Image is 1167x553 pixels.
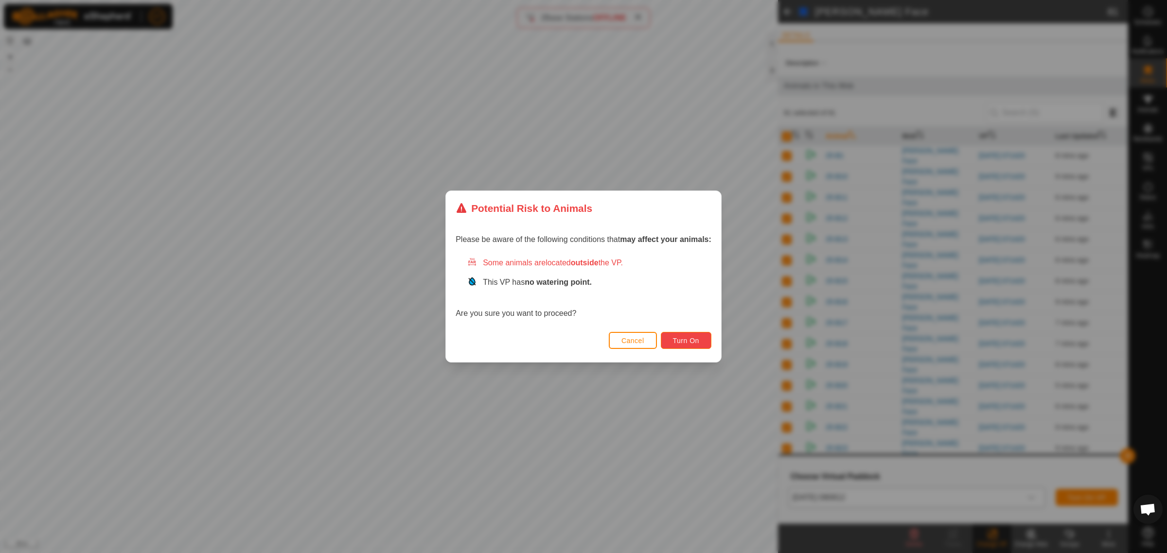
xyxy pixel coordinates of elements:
[673,337,699,345] span: Turn On
[546,259,623,267] span: located the VP.
[571,259,599,267] strong: outside
[621,337,644,345] span: Cancel
[467,257,711,269] div: Some animals are
[456,201,592,216] div: Potential Risk to Animals
[456,257,711,319] div: Are you sure you want to proceed?
[483,278,592,286] span: This VP has
[456,235,711,243] span: Please be aware of the following conditions that
[620,235,711,243] strong: may affect your animals:
[1133,495,1163,524] div: Open chat
[609,332,657,349] button: Cancel
[661,332,711,349] button: Turn On
[525,278,592,286] strong: no watering point.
